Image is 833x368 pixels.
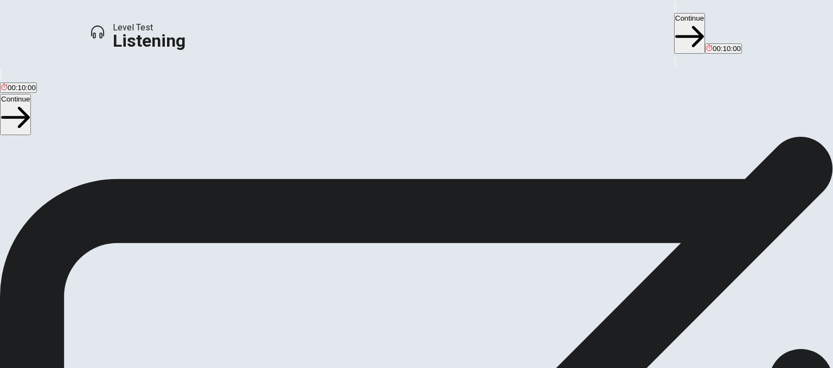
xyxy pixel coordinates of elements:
span: Level Test [113,21,185,34]
h1: Listening [113,34,185,47]
span: 00:10:00 [8,84,36,92]
button: Continue [674,13,705,54]
button: 00:10:00 [705,43,742,54]
span: 00:10:00 [713,45,741,53]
